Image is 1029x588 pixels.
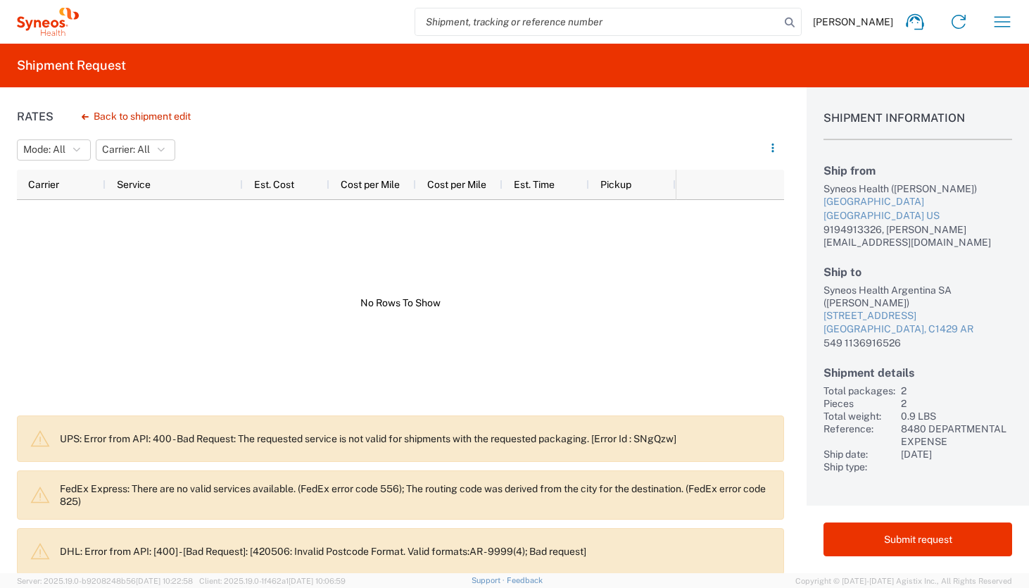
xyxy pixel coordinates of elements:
a: Feedback [507,576,543,584]
button: Mode: All [17,139,91,161]
div: Syneos Health Argentina SA ([PERSON_NAME]) [823,284,1012,309]
div: Ship type: [823,461,895,473]
span: Carrier [28,179,59,190]
div: 9194913326, [PERSON_NAME][EMAIL_ADDRESS][DOMAIN_NAME] [823,223,1012,249]
div: Ship date: [823,448,895,461]
span: Client: 2025.19.0-1f462a1 [199,577,346,585]
button: Submit request [823,523,1012,556]
a: Support [472,576,507,584]
div: [GEOGRAPHIC_DATA] [823,195,1012,209]
span: [DATE] 10:06:59 [289,577,346,585]
span: Cost per Mile [341,179,400,190]
h2: Ship from [823,164,1012,177]
h1: Shipment Information [823,111,1012,140]
span: Copyright © [DATE]-[DATE] Agistix Inc., All Rights Reserved [795,575,1012,587]
span: Pickup [600,179,631,190]
span: [PERSON_NAME] [813,15,893,28]
div: [DATE] [901,448,1012,461]
div: [GEOGRAPHIC_DATA], C1429 AR [823,323,1012,337]
div: Syneos Health ([PERSON_NAME]) [823,182,1012,195]
span: Cost per Mile [427,179,486,190]
div: 8480 DEPARTMENTAL EXPENSE [901,423,1012,448]
div: Pieces [823,397,895,410]
h1: Rates [17,110,53,123]
span: Service [117,179,151,190]
a: [GEOGRAPHIC_DATA][GEOGRAPHIC_DATA] US [823,195,1012,223]
input: Shipment, tracking or reference number [415,8,780,35]
div: 2 [901,384,1012,397]
span: Server: 2025.19.0-b9208248b56 [17,577,193,585]
a: [STREET_ADDRESS][GEOGRAPHIC_DATA], C1429 AR [823,309,1012,337]
div: 2 [901,397,1012,410]
button: Carrier: All [96,139,175,161]
div: [STREET_ADDRESS] [823,309,1012,323]
div: 549 1136916526 [823,337,1012,349]
span: Est. Cost [254,179,294,190]
div: [GEOGRAPHIC_DATA] US [823,209,1012,223]
span: [DATE] 10:22:58 [136,577,193,585]
span: Est. Time [514,179,555,190]
div: 0.9 LBS [901,410,1012,423]
p: FedEx Express: There are no valid services available. (FedEx error code 556); The routing code wa... [60,482,772,508]
h2: Ship to [823,265,1012,279]
div: Total weight: [823,410,895,423]
span: Mode: All [23,143,65,156]
span: Carrier: All [102,143,150,156]
h2: Shipment details [823,366,1012,380]
button: Back to shipment edit [70,104,202,129]
div: Total packages: [823,384,895,397]
h2: Shipment Request [17,57,126,74]
div: Reference: [823,423,895,448]
p: UPS: Error from API: 400 - Bad Request: The requested service is not valid for shipments with the... [60,432,772,445]
p: DHL: Error from API: [400] - [Bad Request]: [420506: Invalid Postcode Format. Valid formats:AR - ... [60,545,772,558]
